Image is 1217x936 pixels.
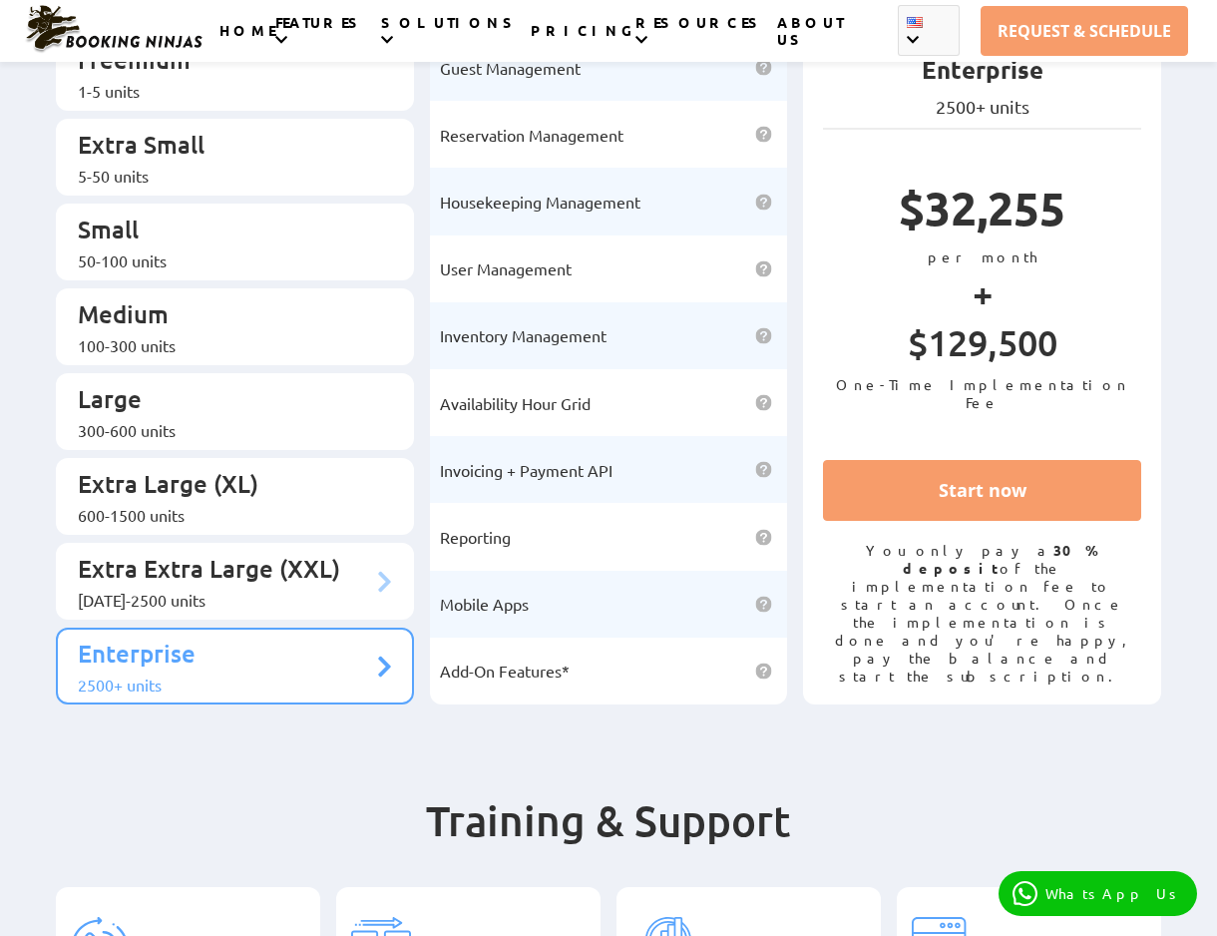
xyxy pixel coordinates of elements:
[78,505,372,525] div: 600-1500 units
[755,663,772,680] img: help icon
[531,21,635,62] a: PRICING
[1045,885,1183,902] p: WhatsApp Us
[823,460,1141,521] a: Start now
[981,6,1188,56] a: REQUEST & SCHEDULE
[440,258,572,278] span: User Management
[440,58,581,78] span: Guest Management
[823,179,1141,247] p: $32,255
[78,590,372,610] div: [DATE]-2500 units
[440,527,511,547] span: Reporting
[275,13,366,54] a: FEATURES
[78,468,372,505] p: Extra Large (XL)
[78,81,372,101] div: 1-5 units
[381,13,521,54] a: SOLUTIONS
[903,541,1099,577] strong: 30% deposit
[755,327,772,344] img: help icon
[24,4,203,54] img: Booking Ninjas Logo
[440,192,640,212] span: Housekeeping Management
[440,125,623,145] span: Reservation Management
[78,298,372,335] p: Medium
[78,250,372,270] div: 50-100 units
[755,394,772,411] img: help icon
[440,325,607,345] span: Inventory Management
[755,126,772,143] img: help icon
[78,129,372,166] p: Extra Small
[440,661,570,681] span: Add-On Features*
[440,594,529,614] span: Mobile Apps
[56,794,1161,887] h2: Training & Support
[78,214,372,250] p: Small
[755,59,772,76] img: help icon
[823,320,1141,375] p: $129,500
[823,54,1141,96] p: Enterprise
[755,260,772,277] img: help icon
[78,383,372,420] p: Large
[78,553,372,590] p: Extra Extra Large (XXL)
[78,44,372,81] p: Freemium
[755,461,772,478] img: help icon
[219,21,275,62] a: HOME
[440,393,591,413] span: Availability Hour Grid
[777,13,844,71] a: ABOUT US
[823,247,1141,265] p: per month
[78,675,372,695] div: 2500+ units
[440,460,612,480] span: Invoicing + Payment API
[635,13,766,54] a: RESOURCES
[78,335,372,355] div: 100-300 units
[823,96,1141,118] p: 2500+ units
[78,420,372,440] div: 300-600 units
[78,166,372,186] div: 5-50 units
[823,541,1141,685] p: You only pay a of the implementation fee to start an account. Once the implementation is done and...
[755,194,772,211] img: help icon
[999,871,1197,916] a: WhatsApp Us
[755,596,772,613] img: help icon
[755,529,772,546] img: help icon
[823,265,1141,320] p: +
[823,375,1141,411] p: One-Time Implementation Fee
[78,638,372,675] p: Enterprise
